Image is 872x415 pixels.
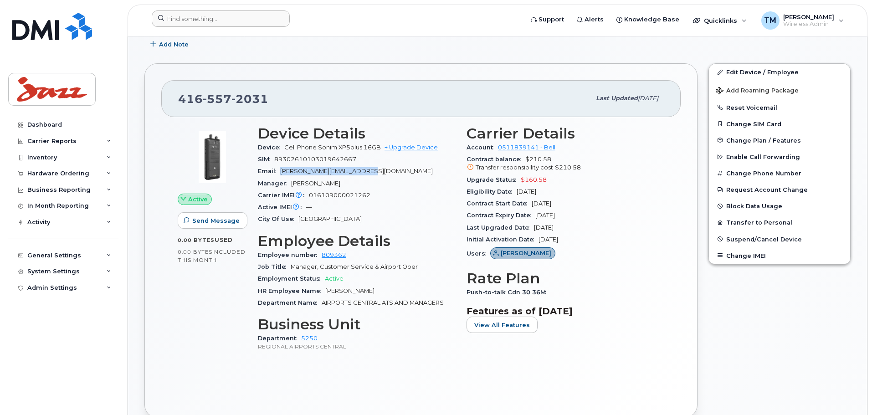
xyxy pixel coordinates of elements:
[144,36,196,52] button: Add Note
[258,287,325,294] span: HR Employee Name
[709,81,850,99] button: Add Roaming Package
[467,144,498,151] span: Account
[467,224,534,231] span: Last Upgraded Date
[585,15,604,24] span: Alerts
[159,40,189,49] span: Add Note
[517,188,536,195] span: [DATE]
[726,236,802,242] span: Suspend/Cancel Device
[258,343,456,350] p: REGIONAL AIRPORTS CENTRAL
[325,287,374,294] span: [PERSON_NAME]
[385,144,438,151] a: + Upgrade Device
[258,204,306,210] span: Active IMEI
[467,270,664,287] h3: Rate Plan
[178,237,215,243] span: 0.00 Bytes
[258,299,322,306] span: Department Name
[467,212,535,219] span: Contract Expiry Date
[709,181,850,198] button: Request Account Change
[258,125,456,142] h3: Device Details
[532,200,551,207] span: [DATE]
[539,15,564,24] span: Support
[467,250,490,257] span: Users
[501,249,551,257] span: [PERSON_NAME]
[298,215,362,222] span: [GEOGRAPHIC_DATA]
[726,137,801,143] span: Change Plan / Features
[709,64,850,80] a: Edit Device / Employee
[467,125,664,142] h3: Carrier Details
[596,95,638,102] span: Last updated
[467,188,517,195] span: Eligibility Date
[539,236,558,243] span: [DATE]
[610,10,686,29] a: Knowledge Base
[322,251,346,258] a: 809362
[709,198,850,214] button: Block Data Usage
[764,15,776,26] span: TM
[178,249,212,255] span: 0.00 Bytes
[178,212,247,229] button: Send Message
[524,10,570,29] a: Support
[258,251,322,258] span: Employee number
[535,212,555,219] span: [DATE]
[192,216,240,225] span: Send Message
[521,176,547,183] span: $160.58
[467,156,525,163] span: Contract balance
[178,92,268,106] span: 416
[555,164,581,171] span: $210.58
[178,248,246,263] span: included this month
[687,11,753,30] div: Quicklinks
[638,95,658,102] span: [DATE]
[231,92,268,106] span: 2031
[284,144,381,151] span: Cell Phone Sonim XP5plus 16GB
[291,180,340,187] span: [PERSON_NAME]
[258,168,280,174] span: Email
[185,130,240,184] img: image20231002-3703462-g8lui1.jpeg
[467,156,664,172] span: $210.58
[291,263,418,270] span: Manager, Customer Service & Airport Oper
[755,11,850,30] div: Tanner Montgomery
[709,116,850,132] button: Change SIM Card
[709,165,850,181] button: Change Phone Number
[322,299,444,306] span: AIRPORTS CENTRAL ATS AND MANAGERS
[215,236,233,243] span: used
[258,215,298,222] span: City Of Use
[258,316,456,333] h3: Business Unit
[258,335,301,342] span: Department
[325,275,344,282] span: Active
[476,164,553,171] span: Transfer responsibility cost
[709,132,850,149] button: Change Plan / Features
[726,154,800,160] span: Enable Call Forwarding
[152,10,290,27] input: Find something...
[704,17,737,24] span: Quicklinks
[709,214,850,231] button: Transfer to Personal
[624,15,679,24] span: Knowledge Base
[783,20,834,28] span: Wireless Admin
[709,247,850,264] button: Change IMEI
[258,180,291,187] span: Manager
[301,335,318,342] a: 5250
[709,99,850,116] button: Reset Voicemail
[258,275,325,282] span: Employment Status
[783,13,834,20] span: [PERSON_NAME]
[258,233,456,249] h3: Employee Details
[709,149,850,165] button: Enable Call Forwarding
[309,192,370,199] span: 016109000021262
[258,144,284,151] span: Device
[490,250,555,257] a: [PERSON_NAME]
[474,321,530,329] span: View All Features
[467,289,551,296] span: Push-to-talk Cdn 30 36M
[467,176,521,183] span: Upgrade Status
[274,156,356,163] span: 89302610103019642667
[534,224,554,231] span: [DATE]
[570,10,610,29] a: Alerts
[280,168,433,174] span: [PERSON_NAME][EMAIL_ADDRESS][DOMAIN_NAME]
[467,306,664,317] h3: Features as of [DATE]
[498,144,555,151] a: 0511839141 - Bell
[467,317,538,333] button: View All Features
[258,192,309,199] span: Carrier IMEI
[467,200,532,207] span: Contract Start Date
[709,231,850,247] button: Suspend/Cancel Device
[258,263,291,270] span: Job Title
[203,92,231,106] span: 557
[467,236,539,243] span: Initial Activation Date
[188,195,208,204] span: Active
[306,204,312,210] span: —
